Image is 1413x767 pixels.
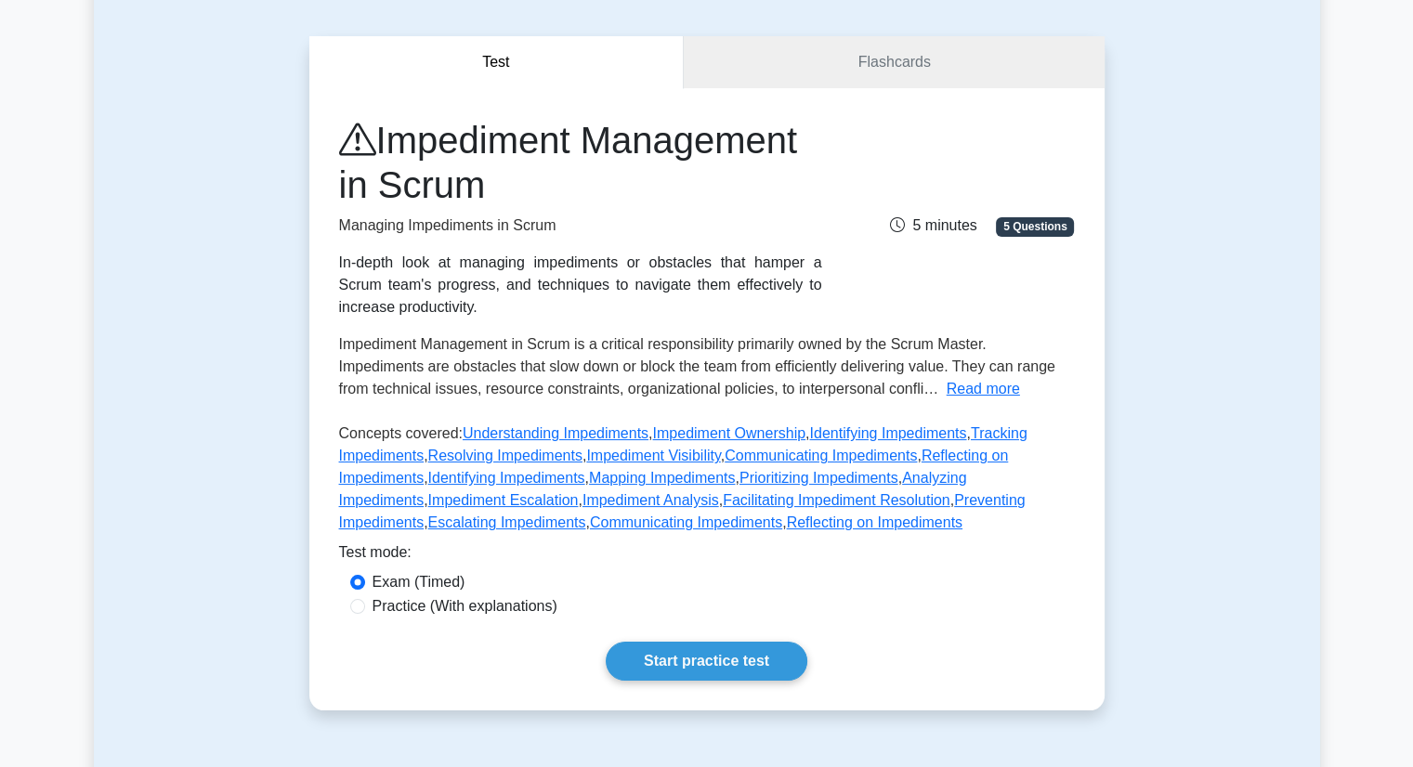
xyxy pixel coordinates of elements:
[339,214,822,237] p: Managing Impediments in Scrum
[309,36,685,89] button: Test
[339,336,1055,396] span: Impediment Management in Scrum is a critical responsibility primarily owned by the Scrum Master. ...
[652,425,805,441] a: Impediment Ownership
[996,217,1074,236] span: 5 Questions
[947,378,1020,400] button: Read more
[373,571,465,593] label: Exam (Timed)
[428,470,585,486] a: Identifying Impediments
[373,595,557,617] label: Practice (With explanations)
[586,448,720,463] a: Impediment Visibility
[589,470,735,486] a: Mapping Impediments
[739,470,898,486] a: Prioritizing Impediments
[684,36,1104,89] a: Flashcards
[339,118,822,207] h1: Impediment Management in Scrum
[787,514,962,530] a: Reflecting on Impediments
[339,541,1075,571] div: Test mode:
[339,422,1075,541] p: Concepts covered: , , , , , , , , , , , , , , , , , ,
[725,448,917,463] a: Communicating Impediments
[463,425,648,441] a: Understanding Impediments
[809,425,966,441] a: Identifying Impediments
[590,514,782,530] a: Communicating Impediments
[428,514,586,530] a: Escalating Impediments
[428,448,582,463] a: Resolving Impediments
[890,217,976,233] span: 5 minutes
[339,252,822,318] div: In-depth look at managing impediments or obstacles that hamper a Scrum team's progress, and techn...
[606,642,807,681] a: Start practice test
[428,492,579,508] a: Impediment Escalation
[723,492,950,508] a: Facilitating Impediment Resolution
[582,492,719,508] a: Impediment Analysis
